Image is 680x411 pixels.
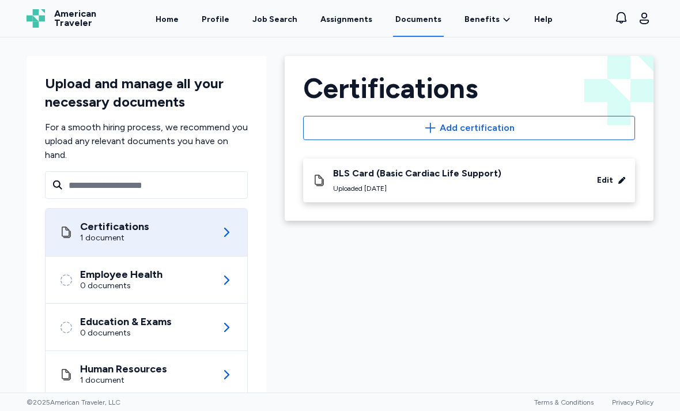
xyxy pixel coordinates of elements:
[80,363,167,375] div: Human Resources
[303,74,635,102] div: Certifications
[80,280,163,292] div: 0 documents
[80,327,172,339] div: 0 documents
[80,221,149,232] div: Certifications
[80,269,163,280] div: Employee Health
[333,184,501,193] div: Uploaded [DATE]
[464,14,511,25] a: Benefits
[54,9,96,28] span: American Traveler
[27,9,45,28] img: Logo
[252,14,297,25] div: Job Search
[597,175,613,186] div: Edit
[80,375,167,386] div: 1 document
[45,74,248,111] div: Upload and manage all your necessary documents
[534,398,594,406] a: Terms & Conditions
[80,232,149,244] div: 1 document
[464,14,500,25] span: Benefits
[80,316,172,327] div: Education & Exams
[27,398,120,407] span: © 2025 American Traveler, LLC
[440,121,515,135] span: Add certification
[45,120,248,162] div: For a smooth hiring process, we recommend you upload any relevant documents you have on hand.
[612,398,653,406] a: Privacy Policy
[333,168,501,179] div: BLS Card (Basic Cardiac Life Support)
[393,1,444,37] a: Documents
[303,116,635,140] button: Add certification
